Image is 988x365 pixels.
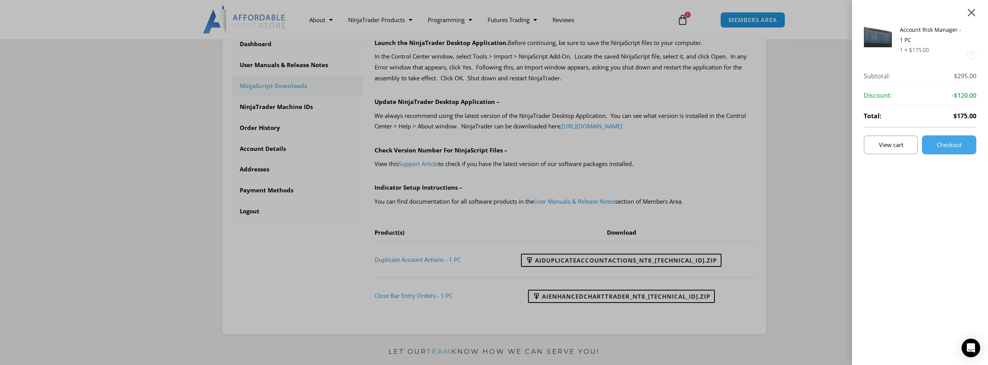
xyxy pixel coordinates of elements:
span: 1 × [900,46,908,54]
strong: Total: [864,111,882,122]
span: View cart [879,142,903,148]
span: $ [909,46,912,54]
span: Checkout [937,142,962,148]
strong: Discount: [864,90,892,102]
span: $175.00 [953,111,976,122]
a: Account Risk Manager - 1 PC [900,26,961,43]
bdi: 175.00 [909,46,929,54]
img: Screenshot 2024-08-26 15462845454 | Affordable Indicators – NinjaTrader [864,25,892,47]
span: $295.00 [954,71,976,82]
strong: Subtotal: [864,71,890,82]
div: Open Intercom Messenger [962,339,980,357]
a: Checkout [922,135,976,154]
span: -$120.00 [952,90,976,102]
a: View cart [864,135,918,154]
